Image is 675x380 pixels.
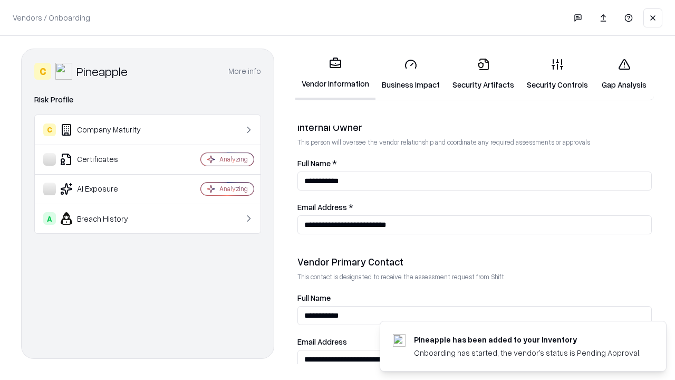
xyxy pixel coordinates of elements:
div: Pineapple [76,63,128,80]
div: Analyzing [219,155,248,164]
a: Security Controls [520,50,594,99]
div: Pineapple has been added to your inventory [414,334,641,345]
div: AI Exposure [43,183,169,195]
a: Vendor Information [295,49,375,100]
div: A [43,212,56,225]
label: Email Address * [297,203,652,211]
p: Vendors / Onboarding [13,12,90,23]
p: This contact is designated to receive the assessment request from Shift [297,272,652,281]
label: Email Address [297,338,652,346]
img: pineappleenergy.com [393,334,406,347]
a: Business Impact [375,50,446,99]
div: Company Maturity [43,123,169,136]
a: Security Artifacts [446,50,520,99]
div: Analyzing [219,184,248,193]
button: More info [228,62,261,81]
p: This person will oversee the vendor relationship and coordinate any required assessments or appro... [297,138,652,147]
div: C [43,123,56,136]
label: Full Name * [297,159,652,167]
div: Vendor Primary Contact [297,255,652,268]
label: Full Name [297,294,652,302]
div: Onboarding has started, the vendor's status is Pending Approval. [414,347,641,358]
a: Gap Analysis [594,50,654,99]
div: Breach History [43,212,169,225]
div: C [34,63,51,80]
img: Pineapple [55,63,72,80]
div: Internal Owner [297,121,652,134]
div: Risk Profile [34,93,261,106]
div: Certificates [43,153,169,166]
